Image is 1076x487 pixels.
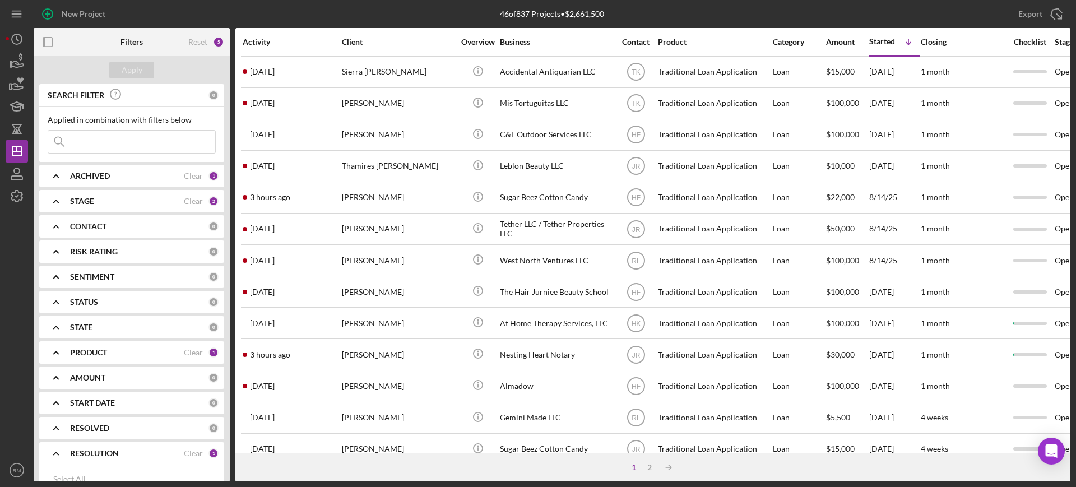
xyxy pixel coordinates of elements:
[658,214,770,244] div: Traditional Loan Application
[1007,3,1070,25] button: Export
[773,120,825,150] div: Loan
[1006,38,1054,47] div: Checklist
[658,38,770,47] div: Product
[250,67,275,76] time: 2025-08-21 13:38
[342,308,454,338] div: [PERSON_NAME]
[109,62,154,78] button: Apply
[921,224,950,233] time: 1 month
[208,373,219,383] div: 0
[208,221,219,231] div: 0
[921,350,950,359] time: 1 month
[773,57,825,87] div: Loan
[500,10,604,18] div: 46 of 837 Projects • $2,661,500
[342,57,454,87] div: Sierra [PERSON_NAME]
[208,171,219,181] div: 1
[70,298,98,307] b: STATUS
[869,89,920,118] div: [DATE]
[342,151,454,181] div: Thamires [PERSON_NAME]
[184,348,203,357] div: Clear
[869,214,920,244] div: 8/14/25
[826,89,868,118] div: $100,000
[250,319,275,328] time: 2025-08-13 18:20
[658,403,770,433] div: Traditional Loan Application
[250,224,275,233] time: 2025-08-14 21:06
[342,371,454,401] div: [PERSON_NAME]
[184,449,203,458] div: Clear
[773,151,825,181] div: Loan
[500,277,612,307] div: The Hair Jurniee Beauty School
[250,413,275,422] time: 2025-08-06 13:57
[658,245,770,275] div: Traditional Loan Application
[500,120,612,150] div: C&L Outdoor Services LLC
[826,57,868,87] div: $15,000
[826,434,868,464] div: $15,000
[631,319,641,327] text: HK
[826,183,868,212] div: $22,000
[70,373,105,382] b: AMOUNT
[826,308,868,338] div: $100,000
[208,196,219,206] div: 2
[6,459,28,481] button: RM
[184,171,203,180] div: Clear
[921,98,950,108] time: 1 month
[500,151,612,181] div: Leblon Beauty LLC
[250,130,275,139] time: 2025-08-18 15:33
[250,444,275,453] time: 2025-08-05 18:48
[70,272,114,281] b: SENTIMENT
[70,348,107,357] b: PRODUCT
[632,414,641,422] text: RL
[921,129,950,139] time: 1 month
[632,288,641,296] text: HF
[208,423,219,433] div: 0
[62,3,105,25] div: New Project
[213,36,224,48] div: 5
[921,161,950,170] time: 1 month
[869,183,920,212] div: 8/14/25
[921,444,948,453] time: 4 weeks
[250,161,275,170] time: 2025-08-15 21:09
[70,222,106,231] b: CONTACT
[208,398,219,408] div: 0
[773,371,825,401] div: Loan
[632,194,641,202] text: HF
[869,308,920,338] div: [DATE]
[921,412,948,422] time: 4 weeks
[70,424,109,433] b: RESOLVED
[48,91,104,100] b: SEARCH FILTER
[500,183,612,212] div: Sugar Beez Cotton Candy
[869,151,920,181] div: [DATE]
[208,247,219,257] div: 0
[869,403,920,433] div: [DATE]
[342,183,454,212] div: [PERSON_NAME]
[658,277,770,307] div: Traditional Loan Application
[658,371,770,401] div: Traditional Loan Application
[342,434,454,464] div: [PERSON_NAME]
[500,245,612,275] div: West North Ventures LLC
[773,214,825,244] div: Loan
[500,89,612,118] div: Mis Tortuguitas LLC
[70,398,115,407] b: START DATE
[500,214,612,244] div: Tether LLC / Tether Properties LLC
[250,193,290,202] time: 2025-08-22 13:23
[342,340,454,369] div: [PERSON_NAME]
[921,318,950,328] time: 1 month
[658,89,770,118] div: Traditional Loan Application
[658,57,770,87] div: Traditional Loan Application
[342,120,454,150] div: [PERSON_NAME]
[826,403,868,433] div: $5,500
[632,257,641,265] text: RL
[773,403,825,433] div: Loan
[921,287,950,296] time: 1 month
[869,57,920,87] div: [DATE]
[869,245,920,275] div: 8/14/25
[869,371,920,401] div: [DATE]
[658,151,770,181] div: Traditional Loan Application
[869,434,920,464] div: [DATE]
[500,403,612,433] div: Gemini Made LLC
[250,256,275,265] time: 2025-08-20 16:27
[773,434,825,464] div: Loan
[826,120,868,150] div: $100,000
[1038,438,1065,465] div: Open Intercom Messenger
[773,277,825,307] div: Loan
[48,115,216,124] div: Applied in combination with filters below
